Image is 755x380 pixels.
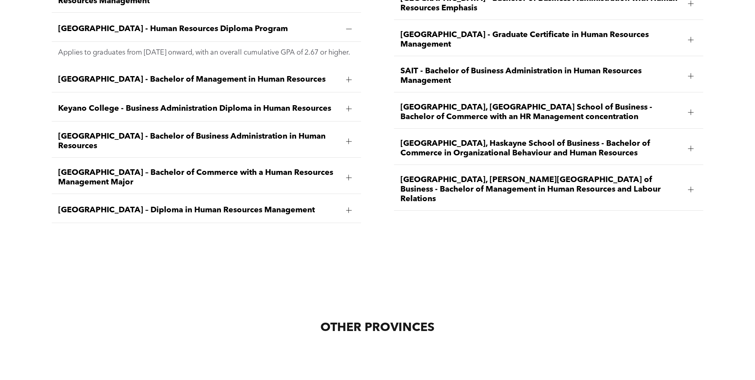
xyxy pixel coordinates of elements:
span: Keyano College - Business Administration Diploma in Human Resources [58,104,340,114]
span: [GEOGRAPHIC_DATA] - Bachelor of Management in Human Resources [58,75,340,84]
span: [GEOGRAPHIC_DATA] - Bachelor of Business Administration in Human Resources [58,132,340,151]
span: [GEOGRAPHIC_DATA] - Human Resources Diploma Program [58,24,340,34]
p: Applies to graduates from [DATE] onward, with an overall cumulative GPA of 2.67 or higher. [58,48,355,57]
span: [GEOGRAPHIC_DATA], [PERSON_NAME][GEOGRAPHIC_DATA] of Business - Bachelor of Management in Human R... [400,175,682,204]
span: [GEOGRAPHIC_DATA], [GEOGRAPHIC_DATA] School of Business - Bachelor of Commerce with an HR Managem... [400,103,682,122]
span: OTHER PROVINCES [320,322,435,334]
span: [GEOGRAPHIC_DATA], Haskayne School of Business - Bachelor of Commerce in Organizational Behaviour... [400,139,682,158]
span: [GEOGRAPHIC_DATA] – Diploma in Human Resources Management [58,206,340,215]
span: [GEOGRAPHIC_DATA] – Bachelor of Commerce with a Human Resources Management Major [58,168,340,187]
span: SAIT - Bachelor of Business Administration in Human Resources Management [400,67,682,86]
span: [GEOGRAPHIC_DATA] - Graduate Certificate in Human Resources Management [400,30,682,49]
